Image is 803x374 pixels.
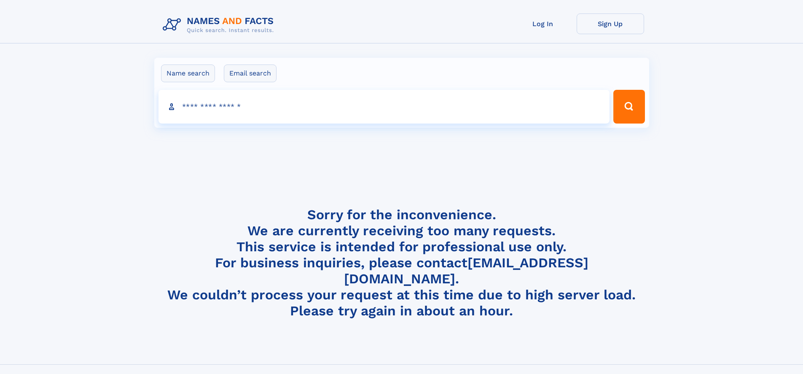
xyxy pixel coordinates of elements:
[158,90,610,124] input: search input
[159,207,644,319] h4: Sorry for the inconvenience. We are currently receiving too many requests. This service is intend...
[159,13,281,36] img: Logo Names and Facts
[161,65,215,82] label: Name search
[613,90,645,124] button: Search Button
[344,255,588,287] a: [EMAIL_ADDRESS][DOMAIN_NAME]
[224,65,277,82] label: Email search
[577,13,644,34] a: Sign Up
[509,13,577,34] a: Log In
